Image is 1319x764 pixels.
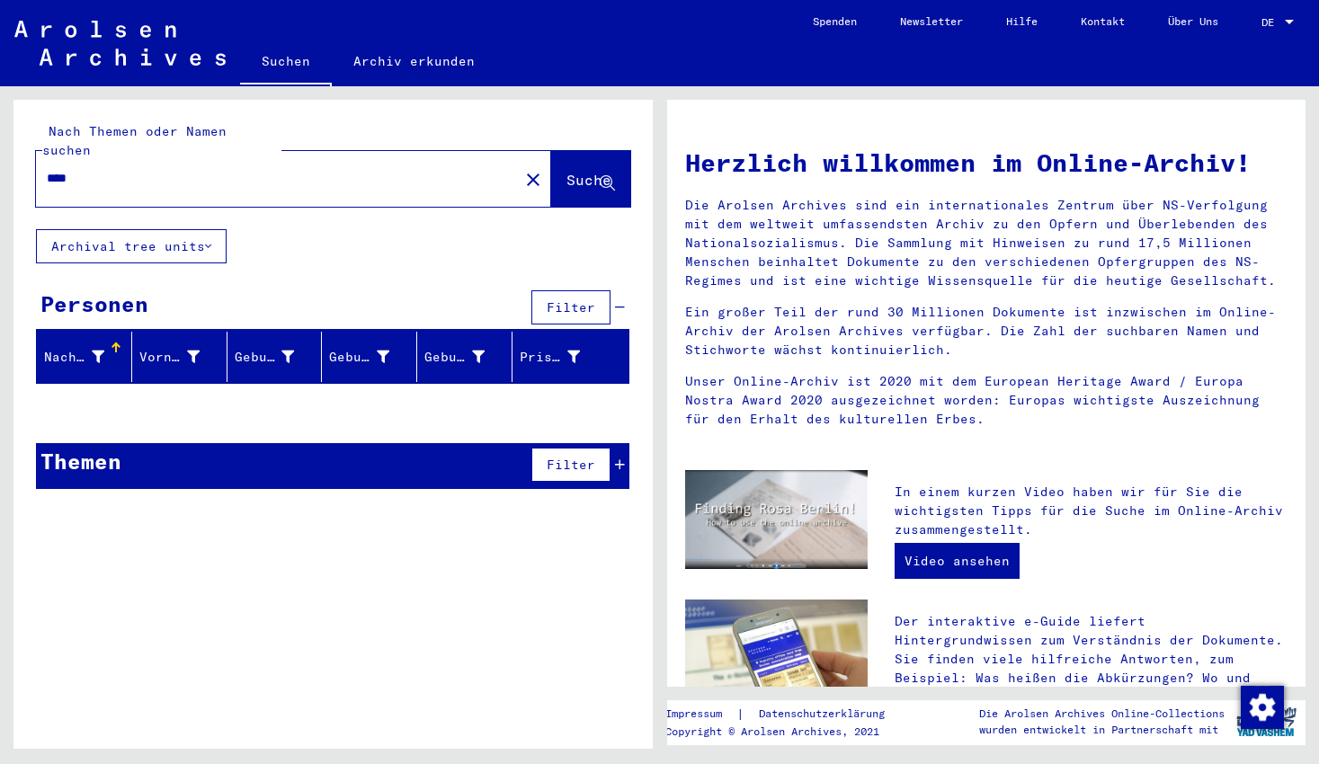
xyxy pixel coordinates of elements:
[685,303,1288,360] p: Ein großer Teil der rund 30 Millionen Dokumente ist inzwischen im Online-Archiv der Arolsen Archi...
[895,483,1288,539] p: In einem kurzen Video haben wir für Sie die wichtigsten Tipps für die Suche im Online-Archiv zusa...
[522,169,544,191] mat-icon: close
[139,348,200,367] div: Vorname
[665,705,736,724] a: Impressum
[132,332,227,382] mat-header-cell: Vorname
[744,705,906,724] a: Datenschutzerklärung
[531,290,610,324] button: Filter
[1233,699,1300,744] img: yv_logo.png
[566,171,611,189] span: Suche
[44,348,104,367] div: Nachname
[14,21,226,66] img: Arolsen_neg.svg
[979,706,1225,722] p: Die Arolsen Archives Online-Collections
[139,342,227,371] div: Vorname
[40,445,121,477] div: Themen
[36,229,227,263] button: Archival tree units
[227,332,323,382] mat-header-cell: Geburtsname
[235,348,295,367] div: Geburtsname
[235,342,322,371] div: Geburtsname
[37,332,132,382] mat-header-cell: Nachname
[424,342,512,371] div: Geburtsdatum
[1241,686,1284,729] img: Zustimmung ändern
[329,342,416,371] div: Geburt‏
[685,470,869,570] img: video.jpg
[665,724,906,740] p: Copyright © Arolsen Archives, 2021
[665,705,906,724] div: |
[515,161,551,197] button: Clear
[512,332,628,382] mat-header-cell: Prisoner #
[685,372,1288,429] p: Unser Online-Archiv ist 2020 mit dem European Heritage Award / Europa Nostra Award 2020 ausgezeic...
[520,342,607,371] div: Prisoner #
[979,722,1225,738] p: wurden entwickelt in Partnerschaft mit
[240,40,332,86] a: Suchen
[547,299,595,315] span: Filter
[547,457,595,473] span: Filter
[531,448,610,482] button: Filter
[895,543,1020,579] a: Video ansehen
[42,123,227,158] mat-label: Nach Themen oder Namen suchen
[685,600,869,722] img: eguide.jpg
[332,40,496,83] a: Archiv erkunden
[44,342,131,371] div: Nachname
[322,332,417,382] mat-header-cell: Geburt‏
[685,144,1288,182] h1: Herzlich willkommen im Online-Archiv!
[40,288,148,320] div: Personen
[685,196,1288,290] p: Die Arolsen Archives sind ein internationales Zentrum über NS-Verfolgung mit dem weltweit umfasse...
[1261,16,1281,29] span: DE
[417,332,512,382] mat-header-cell: Geburtsdatum
[424,348,485,367] div: Geburtsdatum
[329,348,389,367] div: Geburt‏
[520,348,580,367] div: Prisoner #
[551,151,630,207] button: Suche
[895,612,1288,706] p: Der interaktive e-Guide liefert Hintergrundwissen zum Verständnis der Dokumente. Sie finden viele...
